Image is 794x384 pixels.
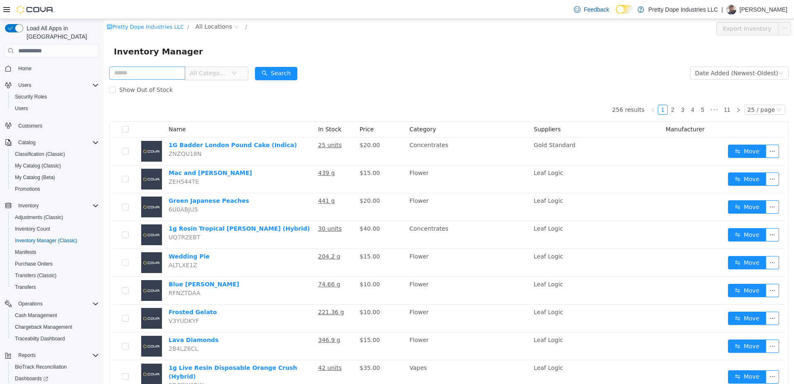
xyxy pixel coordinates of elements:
li: 256 results [508,86,541,96]
li: Next Page [630,86,640,96]
li: 3 [574,86,584,96]
span: Reports [18,352,36,359]
td: Flower [302,146,426,174]
button: Operations [15,299,46,309]
a: My Catalog (Classic) [12,161,64,171]
span: Classification (Classic) [12,149,99,159]
span: Customers [18,123,42,129]
td: Flower [302,230,426,258]
a: Frosted Gelato [65,290,113,296]
span: ZNZQU18N [65,131,98,138]
u: 439 g [214,150,231,157]
a: Customers [15,121,46,131]
button: icon: swapMove [624,351,662,364]
p: | [721,5,723,15]
span: Inventory [15,201,99,211]
span: Suppliers [430,107,457,113]
button: icon: ellipsis [674,3,687,16]
span: Manifests [15,249,36,256]
a: Adjustments (Classic) [12,212,66,222]
span: $15.00 [256,318,276,324]
span: $35.00 [256,345,276,352]
button: Inventory Manager (Classic) [8,235,102,246]
button: icon: ellipsis [662,237,675,250]
button: BioTrack Reconciliation [8,361,102,373]
button: Cash Management [8,310,102,321]
span: Transfers [15,284,36,290]
img: Mac and Gary placeholder [37,150,58,170]
li: Previous Page [544,86,554,96]
a: Traceabilty Dashboard [12,334,68,344]
span: Promotions [15,186,40,192]
li: 2 [564,86,574,96]
td: Concentrates [302,118,426,146]
a: Green Japanese Peaches [65,178,145,185]
button: Customers [2,119,102,131]
img: 1G Badder London Pound Cake (Indica) placeholder [37,122,58,143]
span: Cash Management [12,310,99,320]
a: 1G Badder London Pound Cake (Indica) [65,123,193,129]
span: Catalog [15,138,99,148]
a: 2 [564,86,573,95]
span: 2DC8W8BW [65,363,100,369]
button: Security Roles [8,91,102,103]
span: Feedback [584,5,609,14]
span: ALTLXE1Z [65,243,93,249]
span: $20.00 [256,178,276,185]
span: Chargeback Management [15,324,72,330]
i: icon: shop [3,5,8,10]
button: Promotions [8,183,102,195]
a: Wedding Pie [65,234,106,241]
span: Leaf Logic [430,150,459,157]
button: Inventory [15,201,42,211]
button: icon: swapMove [624,293,662,306]
img: 1g Live Resin Disposable Orange Crush (Hybrid) placeholder [37,345,58,365]
a: Home [15,64,35,74]
u: 441 g [214,178,231,185]
a: BioTrack Reconciliation [12,362,70,372]
button: Transfers (Classic) [8,270,102,281]
span: My Catalog (Beta) [15,174,55,181]
span: BioTrack Reconciliation [15,364,67,370]
span: Manifests [12,247,99,257]
a: Feedback [571,1,613,18]
i: icon: right [632,89,637,94]
span: My Catalog (Classic) [12,161,99,171]
span: Adjustments (Classic) [12,212,99,222]
span: Chargeback Management [12,322,99,332]
span: My Catalog (Beta) [12,172,99,182]
span: Price [256,107,270,113]
span: Category [306,107,332,113]
a: Transfers [12,282,39,292]
span: Transfers (Classic) [12,271,99,281]
span: $20.00 [256,123,276,129]
button: Reports [15,350,39,360]
span: Security Roles [15,94,47,100]
div: Date Added (Newest-Oldest) [591,48,674,60]
a: Promotions [12,184,44,194]
p: [PERSON_NAME] [740,5,787,15]
span: Promotions [12,184,99,194]
span: / [83,5,85,11]
span: Purchase Orders [12,259,99,269]
button: icon: ellipsis [662,153,675,167]
button: Operations [2,298,102,310]
u: 30 units [214,206,238,213]
span: Operations [15,299,99,309]
span: Leaf Logic [430,234,459,241]
button: icon: swapMove [624,153,662,167]
button: Manifests [8,246,102,258]
span: Inventory Count [15,226,50,232]
a: Inventory Manager (Classic) [12,236,81,246]
td: Vapes [302,341,426,374]
span: Classification (Classic) [15,151,65,158]
button: Adjustments (Classic) [8,212,102,223]
i: icon: down [673,88,678,94]
i: icon: down [128,52,133,57]
td: Flower [302,313,426,341]
a: Dashboards [12,374,51,384]
span: UQ7RZEBT [65,215,97,222]
span: $10.00 [256,262,276,268]
span: Home [18,65,32,72]
span: Traceabilty Dashboard [12,334,99,344]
